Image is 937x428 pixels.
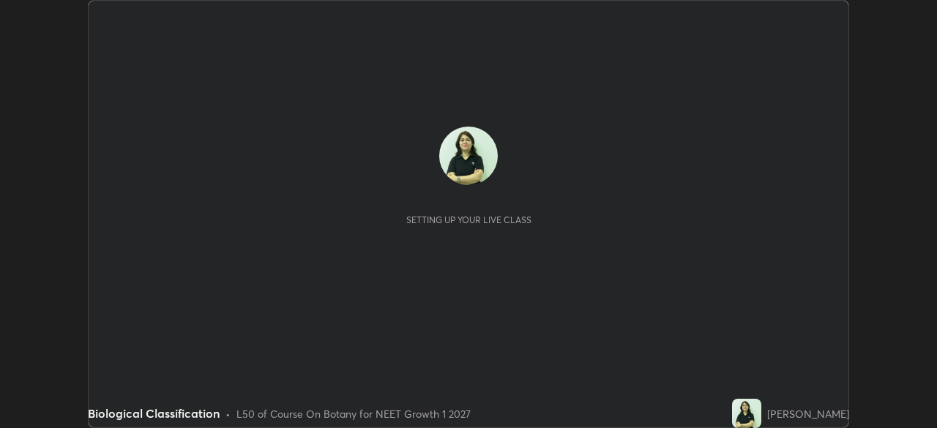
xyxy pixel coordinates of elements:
img: b717d25577f447d5b7b8baad72da35ae.jpg [732,399,761,428]
div: [PERSON_NAME] [767,406,849,421]
div: Biological Classification [88,405,220,422]
img: b717d25577f447d5b7b8baad72da35ae.jpg [439,127,498,185]
div: • [225,406,231,421]
div: L50 of Course On Botany for NEET Growth 1 2027 [236,406,471,421]
div: Setting up your live class [406,214,531,225]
